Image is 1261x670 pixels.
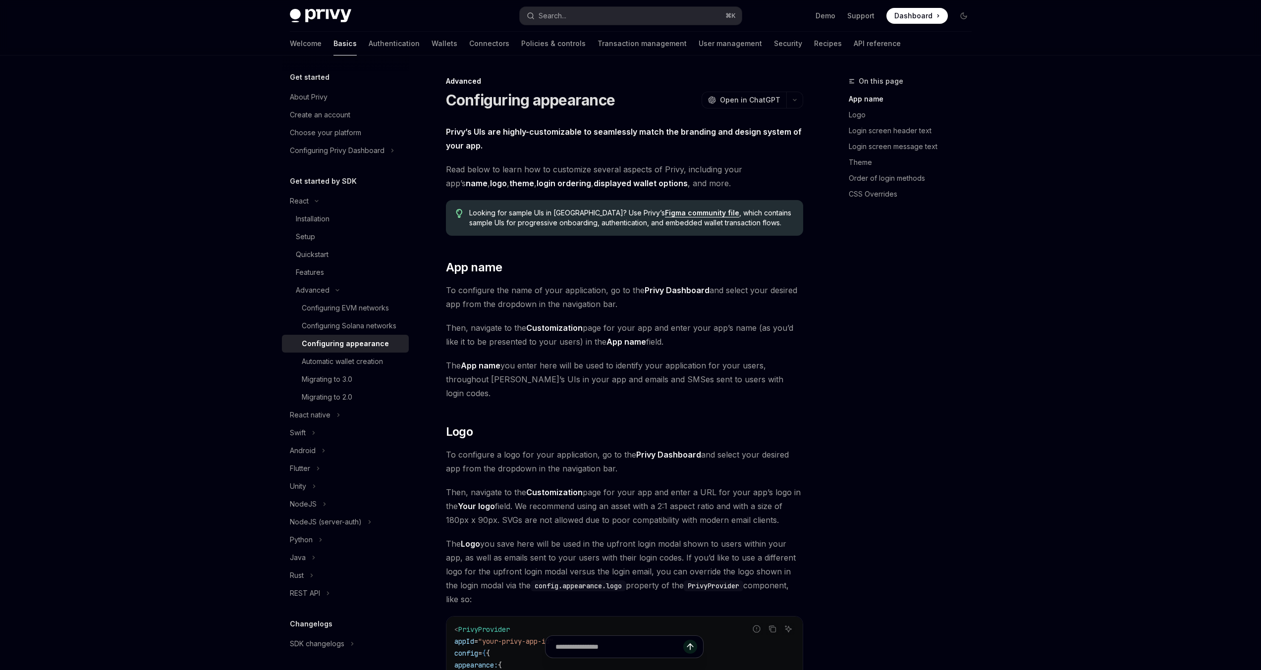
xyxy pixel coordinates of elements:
a: Migrating to 3.0 [282,370,409,388]
button: Send message [683,640,697,654]
h5: Get started by SDK [290,175,357,187]
div: NodeJS [290,498,317,510]
a: CSS Overrides [849,186,980,202]
button: Report incorrect code [750,622,763,635]
div: Migrating to 3.0 [302,373,352,385]
button: Toggle dark mode [956,8,972,24]
strong: Customization [526,323,583,333]
img: dark logo [290,9,351,23]
button: Toggle Advanced section [282,281,409,299]
div: SDK changelogs [290,638,344,650]
a: Theme [849,155,980,170]
button: Open search [520,7,742,25]
a: Configuring EVM networks [282,299,409,317]
div: Rust [290,569,304,581]
code: config.appearance.logo [531,580,626,591]
a: Connectors [469,32,509,55]
a: theme [509,178,534,189]
button: Toggle NodeJS section [282,495,409,513]
a: Basics [333,32,357,55]
span: The you enter here will be used to identify your application for your users, throughout [PERSON_N... [446,359,803,400]
h5: Changelogs [290,618,332,630]
div: Android [290,445,316,457]
a: Setup [282,228,409,246]
a: Logo [849,107,980,123]
a: Quickstart [282,246,409,263]
div: Configuring Solana networks [302,320,396,332]
button: Toggle NodeJS (server-auth) section [282,513,409,531]
div: Configuring Privy Dashboard [290,145,384,156]
span: Looking for sample UIs in [GEOGRAPHIC_DATA]? Use Privy’s , which contains sample UIs for progress... [469,208,793,228]
div: NodeJS (server-auth) [290,516,362,528]
div: Installation [296,213,329,225]
button: Toggle Flutter section [282,460,409,477]
button: Toggle React native section [282,406,409,424]
strong: Customization [526,487,583,497]
a: Login screen message text [849,139,980,155]
a: Authentication [369,32,420,55]
a: Choose your platform [282,124,409,142]
a: Order of login methods [849,170,980,186]
button: Toggle SDK changelogs section [282,635,409,653]
span: PrivyProvider [458,625,510,634]
a: Wallets [432,32,457,55]
span: To configure a logo for your application, go to the and select your desired app from the dropdown... [446,448,803,475]
div: Features [296,266,324,278]
button: Open in ChatGPT [702,92,786,108]
span: App name [446,259,502,275]
strong: Logo [461,539,480,549]
div: React native [290,409,330,421]
strong: Your logo [458,501,495,511]
a: Migrating to 2.0 [282,388,409,406]
button: Toggle Android section [282,442,409,460]
div: Advanced [296,284,329,296]
div: REST API [290,587,320,599]
input: Ask a question... [555,636,683,658]
code: PrivyProvider [684,580,743,591]
div: Python [290,534,313,546]
div: Unity [290,480,306,492]
span: ⌘ K [725,12,736,20]
a: Automatic wallet creation [282,353,409,370]
a: Login screen header text [849,123,980,139]
a: Configuring Solana networks [282,317,409,335]
button: Toggle Unity section [282,477,409,495]
div: Quickstart [296,249,329,260]
a: Policies & controls [521,32,586,55]
a: About Privy [282,88,409,106]
button: Toggle REST API section [282,584,409,602]
span: Open in ChatGPT [720,95,780,105]
span: Then, navigate to the page for your app and enter your app’s name (as you’d like it to be present... [446,321,803,349]
a: Configuring appearance [282,335,409,353]
strong: App name [606,337,646,347]
a: Features [282,263,409,281]
button: Toggle Swift section [282,424,409,442]
h5: Get started [290,71,329,83]
button: Ask AI [782,622,795,635]
button: Toggle Python section [282,531,409,549]
a: Support [847,11,875,21]
strong: Privy’s UIs are highly-customizable to seamlessly match the branding and design system of your app. [446,127,802,151]
a: App name [849,91,980,107]
span: Then, navigate to the page for your app and enter a URL for your app’s logo in the field. We reco... [446,485,803,527]
a: Recipes [814,32,842,55]
div: React [290,195,309,207]
span: Dashboard [894,11,932,21]
div: About Privy [290,91,328,103]
span: On this page [859,75,903,87]
a: Dashboard [886,8,948,24]
span: < [454,625,458,634]
span: To configure the name of your application, go to the and select your desired app from the dropdow... [446,283,803,311]
a: login ordering [537,178,591,189]
a: Installation [282,210,409,228]
div: Configuring EVM networks [302,302,389,314]
a: name [466,178,488,189]
div: Create an account [290,109,350,121]
div: Automatic wallet creation [302,356,383,367]
button: Toggle Configuring Privy Dashboard section [282,142,409,159]
strong: Privy Dashboard [636,450,701,460]
div: Setup [296,231,315,243]
a: API reference [854,32,901,55]
button: Toggle Java section [282,549,409,567]
div: Migrating to 2.0 [302,391,352,403]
